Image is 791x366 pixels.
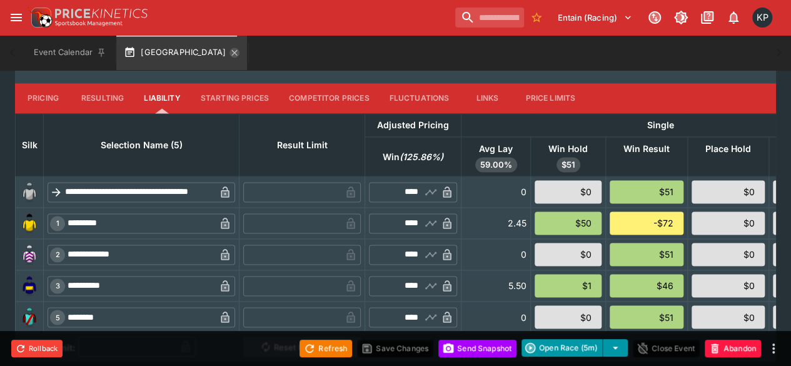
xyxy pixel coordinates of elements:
[557,159,580,171] span: $51
[380,83,460,113] button: Fluctuations
[53,282,63,290] span: 3
[19,182,39,202] img: blank-silk.png
[19,307,39,327] img: runner 5
[550,8,640,28] button: Select Tenant
[535,305,602,328] div: $0
[692,180,765,203] div: $0
[722,6,745,29] button: Notifications
[191,83,279,113] button: Starting Prices
[55,9,148,18] img: PriceKinetics
[71,83,134,113] button: Resulting
[692,305,765,328] div: $0
[54,219,62,228] span: 1
[515,83,585,113] button: Price Limits
[535,180,602,203] div: $0
[5,6,28,29] button: open drawer
[748,4,776,31] button: Kedar Pandit
[53,313,63,322] span: 5
[87,138,196,153] span: Selection Name (5)
[696,6,718,29] button: Documentation
[692,243,765,266] div: $0
[521,339,628,357] div: split button
[610,141,683,156] span: Win Result
[369,150,457,165] span: Win(125.86%)
[239,113,365,176] th: Result Limit
[475,159,517,171] span: 59.00%
[766,341,781,356] button: more
[535,243,602,266] div: $0
[19,245,39,265] img: runner 2
[134,83,190,113] button: Liability
[53,250,63,259] span: 2
[610,305,683,328] div: $51
[455,8,524,28] input: search
[643,6,666,29] button: Connected to PK
[610,274,683,297] div: $46
[16,113,44,176] th: Silk
[535,274,602,297] div: $1
[26,35,114,70] button: Event Calendar
[19,213,39,233] img: runner 1
[610,243,683,266] div: $51
[116,35,247,70] button: [GEOGRAPHIC_DATA]
[535,141,602,156] span: Win Hold
[465,185,526,198] div: 0
[692,274,765,297] div: $0
[465,216,526,230] div: 2.45
[465,141,526,156] span: Avg Lay
[705,340,761,357] button: Abandon
[610,180,683,203] div: $51
[365,113,461,136] th: Adjusted Pricing
[438,340,516,357] button: Send Snapshot
[400,150,443,165] em: ( 125.86 %)
[465,279,526,292] div: 5.50
[752,8,772,28] div: Kedar Pandit
[279,83,380,113] button: Competitor Prices
[459,83,515,113] button: Links
[15,83,71,113] button: Pricing
[535,211,602,235] div: $50
[465,248,526,261] div: 0
[526,8,547,28] button: No Bookmarks
[465,310,526,323] div: 0
[705,341,761,353] span: Mark an event as closed and abandoned.
[692,211,765,235] div: $0
[28,5,53,30] img: PriceKinetics Logo
[55,21,123,26] img: Sportsbook Management
[11,340,63,357] button: Rollback
[610,211,683,235] div: -$72
[521,339,603,357] button: Open Race (5m)
[692,141,765,156] span: Place Hold
[670,6,692,29] button: Toggle light/dark mode
[19,276,39,296] img: runner 3
[603,339,628,357] button: select merge strategy
[300,340,352,357] button: Refresh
